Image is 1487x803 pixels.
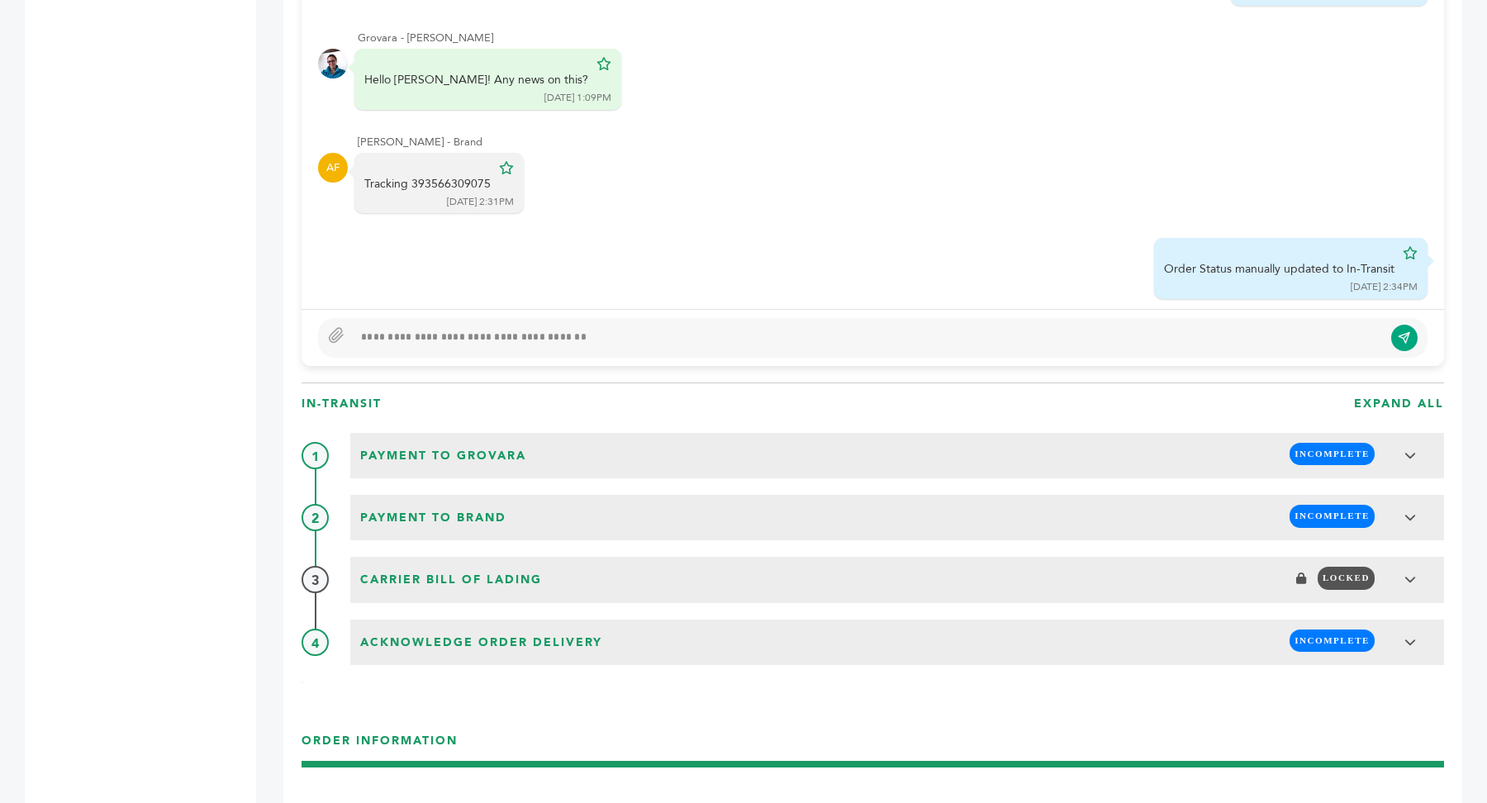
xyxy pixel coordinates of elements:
span: Payment to Grovara [355,443,531,469]
div: [DATE] 2:31PM [447,195,514,209]
h3: EXPAND ALL [1354,396,1444,412]
div: AF [318,153,348,183]
div: Tracking 393566309075 [364,176,491,192]
div: [DATE] 2:34PM [1351,280,1418,294]
span: LOCKED [1318,567,1375,589]
div: Hello [PERSON_NAME]! Any news on this? [364,72,588,88]
span: Payment to brand [355,505,511,531]
span: INCOMPLETE [1290,505,1375,527]
div: Grovara - [PERSON_NAME] [358,31,1428,45]
span: Carrier Bill of Lading [355,567,547,593]
div: [DATE] 1:09PM [544,91,611,105]
h3: In-Transit [302,396,382,412]
div: [PERSON_NAME] - Brand [358,135,1428,150]
div: Order Status manually updated to In-Transit [1164,261,1394,278]
h3: ORDER INFORMATION [302,733,1444,762]
span: INCOMPLETE [1290,443,1375,465]
span: INCOMPLETE [1290,630,1375,652]
span: Acknowledge Order Delivery [355,630,607,656]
